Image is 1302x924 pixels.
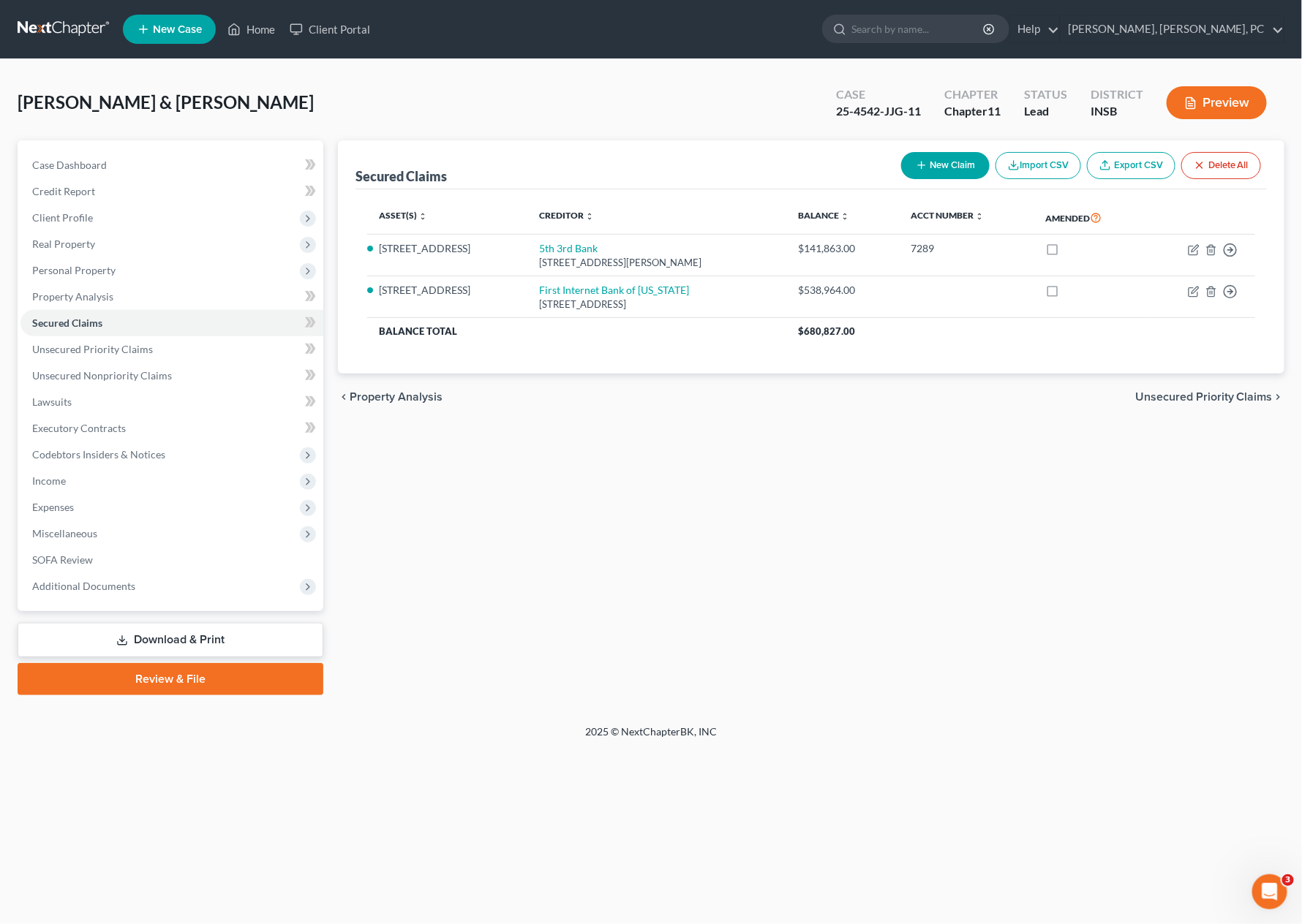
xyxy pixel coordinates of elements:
th: Balance Total [367,318,787,344]
a: Lawsuits [20,389,323,415]
a: Export CSV [1087,152,1175,179]
a: 5th 3rd Bank [539,242,598,254]
div: [STREET_ADDRESS][PERSON_NAME] [539,256,775,270]
i: chevron_right [1273,391,1284,403]
iframe: Intercom live chat [1252,874,1287,909]
span: Miscellaneous [32,527,97,539]
div: Lead [1024,103,1067,120]
span: Unsecured Nonpriority Claims [32,369,172,382]
span: Unsecured Priority Claims [1135,391,1273,403]
a: Property Analysis [20,284,323,310]
a: Client Portal [282,16,377,42]
span: Expenses [32,501,74,513]
span: Secured Claims [32,317,102,329]
div: Case [836,86,921,103]
div: 25-4542-JJG-11 [836,103,921,120]
a: Credit Report [20,178,323,205]
span: Unsecured Priority Claims [32,343,153,355]
span: Executory Contracts [32,422,126,434]
a: Creditor unfold_more [539,210,594,221]
div: [STREET_ADDRESS] [539,298,775,311]
span: Credit Report [32,185,95,197]
a: Balance unfold_more [799,210,850,221]
span: Real Property [32,238,95,250]
div: $538,964.00 [799,283,887,298]
span: Property Analysis [32,290,113,303]
a: Acct Number unfold_more [911,210,984,221]
span: Personal Property [32,264,116,276]
li: [STREET_ADDRESS] [379,241,516,256]
span: Codebtors Insiders & Notices [32,448,165,461]
a: Unsecured Priority Claims [20,336,323,363]
th: Amended [1034,201,1145,235]
div: INSB [1091,103,1143,120]
i: unfold_more [975,212,984,221]
div: District [1091,86,1143,103]
button: chevron_left Property Analysis [338,391,443,403]
button: Delete All [1181,152,1261,179]
div: Chapter [944,103,1001,120]
a: First Internet Bank of [US_STATE] [539,284,689,296]
i: chevron_left [338,391,350,403]
span: $680,827.00 [799,325,856,337]
span: Additional Documents [32,580,135,592]
i: unfold_more [418,212,427,221]
i: unfold_more [585,212,594,221]
a: Asset(s) unfold_more [379,210,427,221]
div: Secured Claims [355,167,447,185]
span: Client Profile [32,211,93,224]
a: [PERSON_NAME], [PERSON_NAME], PC [1061,16,1284,42]
a: Review & File [18,663,323,695]
span: 3 [1282,874,1294,886]
button: New Claim [901,152,990,179]
div: 7289 [911,241,1022,256]
a: Home [220,16,282,42]
span: Property Analysis [350,391,443,403]
span: SOFA Review [32,553,93,566]
a: SOFA Review [20,547,323,573]
i: unfold_more [841,212,850,221]
span: Lawsuits [32,395,72,408]
a: Unsecured Nonpriority Claims [20,363,323,389]
button: Unsecured Priority Claims chevron_right [1135,391,1284,403]
div: Chapter [944,86,1001,103]
a: Executory Contracts [20,415,323,442]
a: Case Dashboard [20,152,323,178]
span: Case Dashboard [32,159,107,171]
a: Download & Print [18,623,323,657]
div: 2025 © NextChapterBK, INC [234,724,1068,751]
span: [PERSON_NAME] & [PERSON_NAME] [18,91,314,113]
a: Secured Claims [20,310,323,336]
a: Help [1010,16,1059,42]
span: New Case [153,24,202,35]
button: Import CSV [996,152,1081,179]
button: Preview [1167,86,1267,119]
li: [STREET_ADDRESS] [379,283,516,298]
div: $141,863.00 [799,241,887,256]
div: Status [1024,86,1067,103]
span: Income [32,474,66,487]
span: 11 [987,104,1001,118]
input: Search by name... [851,15,985,42]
